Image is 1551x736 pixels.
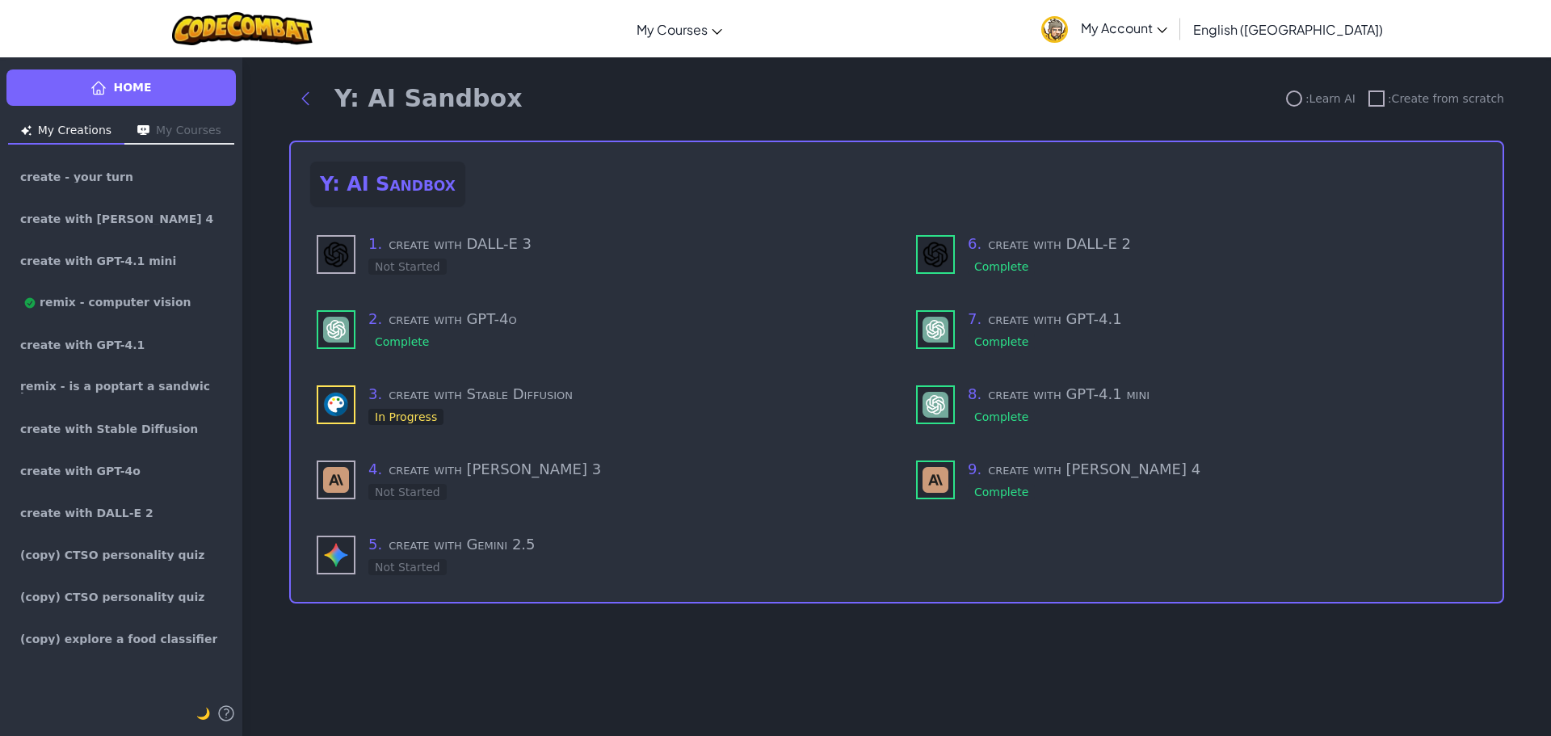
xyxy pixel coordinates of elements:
[368,559,447,575] div: Not Started
[923,467,948,493] img: Claude
[368,383,877,406] h3: create with Stable Diffusion
[923,242,948,267] img: DALL-E 3
[968,484,1035,500] div: Complete
[923,317,948,343] img: GPT-4
[368,235,382,252] span: 1 .
[368,308,877,330] h3: create with GPT-4o
[6,536,236,574] a: (copy) CTSO personality quiz
[6,578,236,616] a: (copy) CTSO personality quiz
[20,213,213,225] span: create with [PERSON_NAME] 4
[1041,16,1068,43] img: avatar
[310,527,884,582] div: use - Gemini (Not Started)
[6,242,236,280] a: create with GPT-4.1 mini
[323,242,349,267] img: DALL-E 3
[323,542,349,568] img: Gemini
[368,233,877,255] h3: create with DALL-E 3
[172,12,313,45] img: CodeCombat logo
[20,255,176,267] span: create with GPT-4.1 mini
[20,591,204,603] span: (copy) CTSO personality quiz
[628,7,730,51] a: My Courses
[368,259,447,275] div: Not Started
[334,84,523,113] h1: Y: AI Sandbox
[968,461,981,477] span: 9 .
[968,308,1477,330] h3: create with GPT-4.1
[910,226,1483,282] div: use - DALL-E 3 (Complete)
[368,536,382,553] span: 5 .
[8,119,124,145] button: My Creations
[968,233,1477,255] h3: create with DALL-E 2
[6,158,236,196] a: create - your turn
[6,452,236,490] a: create with GPT-4o
[910,376,1483,432] div: use - GPT-4 (Complete)
[1081,19,1167,36] span: My Account
[6,200,236,238] a: create with [PERSON_NAME] 4
[968,458,1477,481] h3: create with [PERSON_NAME] 4
[310,452,884,507] div: use - Claude (Not Started)
[968,259,1035,275] div: Complete
[20,423,198,435] span: create with Stable Diffusion
[968,409,1035,425] div: Complete
[368,385,382,402] span: 3 .
[20,633,217,645] span: (copy) explore a food classifier
[368,409,443,425] div: In Progress
[310,226,884,282] div: use - DALL-E 3 (Not Started)
[968,235,981,252] span: 6 .
[6,368,236,406] a: remix - is a poptart a sandwich?
[20,381,222,393] span: remix - is a poptart a sandwich?
[368,310,382,327] span: 2 .
[310,376,884,432] div: use - Stable Diffusion (In Progress)
[124,119,234,145] button: My Courses
[310,162,465,207] h2: Y: AI Sandbox
[1193,21,1383,38] span: English ([GEOGRAPHIC_DATA])
[968,334,1035,350] div: Complete
[1185,7,1391,51] a: English ([GEOGRAPHIC_DATA])
[20,507,153,519] span: create with DALL-E 2
[910,452,1483,507] div: use - Claude (Complete)
[323,467,349,493] img: Claude
[6,494,236,532] a: create with DALL-E 2
[6,620,236,658] a: (copy) explore a food classifier
[323,317,349,343] img: GPT-4
[323,392,349,418] img: Stable Diffusion
[368,458,877,481] h3: create with [PERSON_NAME] 3
[113,79,151,96] span: Home
[289,82,322,115] button: Back to modules
[6,326,236,364] a: create with GPT-4.1
[968,383,1477,406] h3: create with GPT-4.1 mini
[196,707,210,720] span: 🌙
[368,461,382,477] span: 4 .
[1305,90,1356,107] span: : Learn AI
[923,392,948,418] img: GPT-4
[368,533,877,556] h3: create with Gemini 2.5
[968,385,981,402] span: 8 .
[21,125,32,136] img: Icon
[20,465,141,477] span: create with GPT-4o
[20,339,145,351] span: create with GPT-4.1
[6,284,236,322] a: remix - computer vision
[6,410,236,448] a: create with Stable Diffusion
[910,301,1483,357] div: use - GPT-4 (Complete)
[368,334,435,350] div: Complete
[637,21,708,38] span: My Courses
[6,69,236,106] a: Home
[20,297,191,309] span: remix - computer vision
[137,125,149,136] img: Icon
[968,310,981,327] span: 7 .
[1033,3,1175,54] a: My Account
[310,301,884,357] div: use - GPT-4 (Complete)
[20,549,204,561] span: (copy) CTSO personality quiz
[1388,90,1504,107] span: : Create from scratch
[196,704,210,723] button: 🌙
[368,484,447,500] div: Not Started
[20,171,133,183] span: create - your turn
